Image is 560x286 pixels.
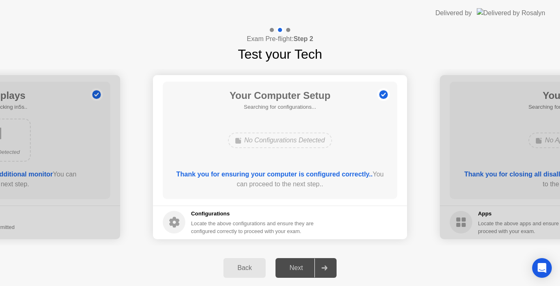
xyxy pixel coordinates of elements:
[230,103,330,111] h5: Searching for configurations...
[294,35,313,42] b: Step 2
[238,44,322,64] h1: Test your Tech
[226,264,263,272] div: Back
[228,133,332,148] div: No Configurations Detected
[477,8,545,18] img: Delivered by Rosalyn
[175,169,386,189] div: You can proceed to the next step..
[275,258,337,278] button: Next
[191,220,315,235] div: Locate the above configurations and ensure they are configured correctly to proceed with your exam.
[176,171,373,178] b: Thank you for ensuring your computer is configured correctly..
[230,88,330,103] h1: Your Computer Setup
[191,210,315,218] h5: Configurations
[247,34,313,44] h4: Exam Pre-flight:
[435,8,472,18] div: Delivered by
[532,258,552,278] div: Open Intercom Messenger
[223,258,266,278] button: Back
[278,264,314,272] div: Next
